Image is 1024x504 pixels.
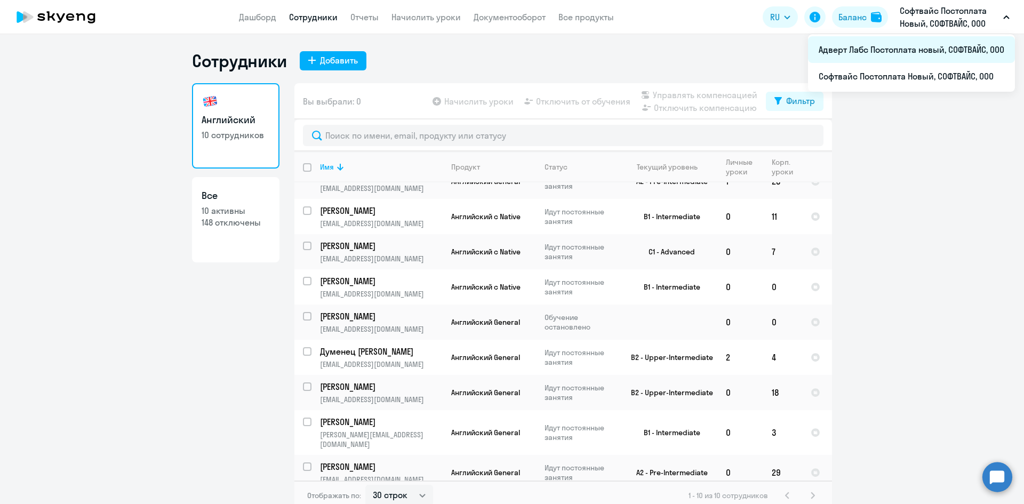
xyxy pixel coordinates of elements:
a: Все10 активны148 отключены [192,177,279,262]
td: 0 [763,305,802,340]
button: Балансbalance [832,6,888,28]
p: [PERSON_NAME] [320,205,441,217]
div: Фильтр [786,94,815,107]
td: 11 [763,199,802,234]
button: Добавить [300,51,366,70]
a: Дашборд [239,12,276,22]
p: [EMAIL_ADDRESS][DOMAIN_NAME] [320,289,442,299]
a: Английский10 сотрудников [192,83,279,169]
td: B2 - Upper-Intermediate [618,375,717,410]
p: Идут постоянные занятия [545,383,618,402]
td: 0 [717,269,763,305]
td: A2 - Pre-Intermediate [618,455,717,490]
p: Идут постоянные занятия [545,463,618,482]
td: 2 [717,340,763,375]
a: [PERSON_NAME] [320,310,442,322]
td: 0 [717,455,763,490]
td: B1 - Intermediate [618,199,717,234]
span: 1 - 10 из 10 сотрудников [689,491,768,500]
div: Добавить [320,54,358,67]
p: Софтвайс Постоплата Новый, СОФТВАЙС, ООО [900,4,999,30]
span: Английский General [451,428,520,437]
p: 148 отключены [202,217,270,228]
div: Продукт [451,162,535,172]
div: Корп. уроки [772,157,795,177]
a: Думенец [PERSON_NAME] [320,346,442,357]
td: B1 - Intermediate [618,410,717,455]
div: Статус [545,162,618,172]
a: [PERSON_NAME] [320,275,442,287]
a: Начислить уроки [391,12,461,22]
span: RU [770,11,780,23]
p: Идут постоянные занятия [545,277,618,297]
p: [PERSON_NAME] [320,240,441,252]
td: B1 - Intermediate [618,269,717,305]
p: [EMAIL_ADDRESS][DOMAIN_NAME] [320,359,442,369]
a: [PERSON_NAME] [320,461,442,473]
button: RU [763,6,798,28]
p: [PERSON_NAME][EMAIL_ADDRESS][DOMAIN_NAME] [320,430,442,449]
p: [PERSON_NAME] [320,416,441,428]
div: Текущий уровень [627,162,717,172]
p: Обучение остановлено [545,313,618,332]
td: 0 [717,410,763,455]
td: C1 - Advanced [618,234,717,269]
span: Английский с Native [451,247,521,257]
p: 10 активны [202,205,270,217]
a: [PERSON_NAME] [320,240,442,252]
a: Все продукты [558,12,614,22]
p: [PERSON_NAME] [320,275,441,287]
a: Сотрудники [289,12,338,22]
td: 4 [763,340,802,375]
span: Английский с Native [451,212,521,221]
p: [PERSON_NAME] [320,381,441,393]
a: [PERSON_NAME] [320,381,442,393]
p: [EMAIL_ADDRESS][DOMAIN_NAME] [320,219,442,228]
td: 18 [763,375,802,410]
button: Фильтр [766,92,823,111]
div: Имя [320,162,334,172]
p: [EMAIL_ADDRESS][DOMAIN_NAME] [320,395,442,404]
p: 10 сотрудников [202,129,270,141]
div: Баланс [838,11,867,23]
span: Вы выбрали: 0 [303,95,361,108]
div: Имя [320,162,442,172]
td: 0 [717,199,763,234]
h3: Все [202,189,270,203]
td: 3 [763,410,802,455]
span: Английский General [451,468,520,477]
p: Думенец [PERSON_NAME] [320,346,441,357]
span: Отображать по: [307,491,361,500]
td: 7 [763,234,802,269]
div: Текущий уровень [637,162,698,172]
a: [PERSON_NAME] [320,205,442,217]
td: 0 [717,305,763,340]
p: [EMAIL_ADDRESS][DOMAIN_NAME] [320,254,442,263]
td: 0 [763,269,802,305]
div: Личные уроки [726,157,756,177]
a: Документооборот [474,12,546,22]
div: Статус [545,162,567,172]
div: Корп. уроки [772,157,802,177]
p: [EMAIL_ADDRESS][DOMAIN_NAME] [320,475,442,484]
td: 0 [717,234,763,269]
h3: Английский [202,113,270,127]
p: Идут постоянные занятия [545,423,618,442]
img: balance [871,12,882,22]
td: 29 [763,455,802,490]
p: Идут постоянные занятия [545,207,618,226]
div: Продукт [451,162,480,172]
a: Отчеты [350,12,379,22]
span: Английский General [451,353,520,362]
h1: Сотрудники [192,50,287,71]
p: [PERSON_NAME] [320,461,441,473]
span: Английский с Native [451,282,521,292]
p: [EMAIL_ADDRESS][DOMAIN_NAME] [320,324,442,334]
td: 0 [717,375,763,410]
div: Личные уроки [726,157,763,177]
img: english [202,93,219,110]
span: Английский General [451,388,520,397]
button: Софтвайс Постоплата Новый, СОФТВАЙС, ООО [894,4,1015,30]
p: [EMAIL_ADDRESS][DOMAIN_NAME] [320,183,442,193]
